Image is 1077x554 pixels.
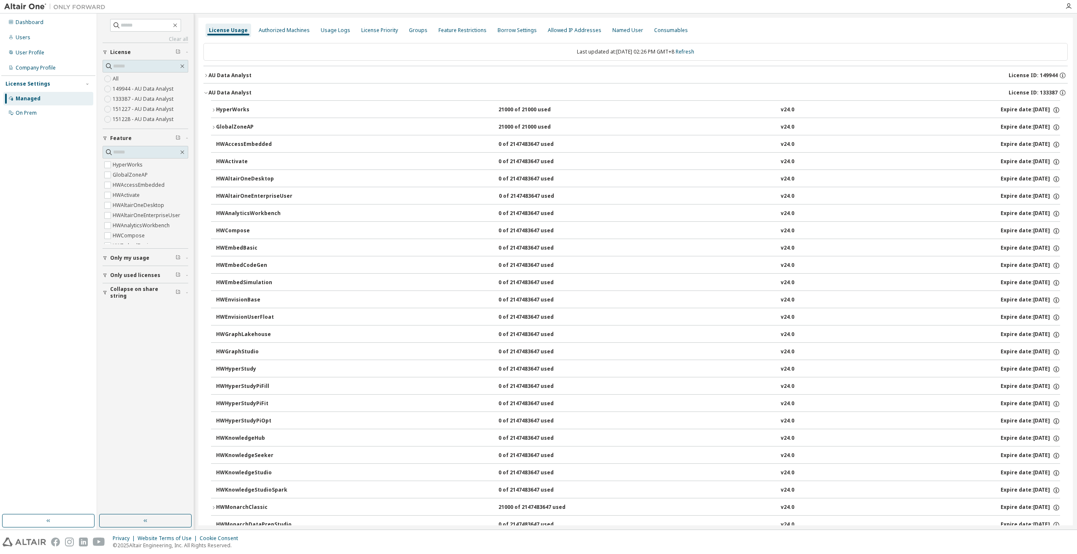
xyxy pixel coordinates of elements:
div: Expire date: [DATE] [1001,262,1060,269]
div: v24.0 [781,417,794,425]
div: v24.0 [781,383,794,390]
span: Clear filter [176,255,181,261]
div: Expire date: [DATE] [1001,175,1060,183]
span: Collapse on share string [110,286,176,299]
div: v24.0 [781,331,794,339]
div: 0 of 2147483647 used [498,210,574,218]
button: HWActivate0 of 2147483647 usedv24.0Expire date:[DATE] [216,153,1060,171]
div: v24.0 [781,435,794,442]
button: GlobalZoneAP21000 of 21000 usedv24.0Expire date:[DATE] [211,118,1060,137]
div: v24.0 [781,366,794,373]
div: 0 of 2147483647 used [498,314,574,321]
div: HWActivate [216,158,292,166]
div: 0 of 2147483647 used [498,400,574,408]
span: Clear filter [176,135,181,142]
div: Expire date: [DATE] [1001,417,1060,425]
div: HWGraphStudio [216,348,292,356]
button: HWGraphStudio0 of 2147483647 usedv24.0Expire date:[DATE] [216,343,1060,361]
div: 0 of 2147483647 used [498,521,574,529]
button: HWHyperStudyPiOpt0 of 2147483647 usedv24.0Expire date:[DATE] [216,412,1060,430]
div: 0 of 2147483647 used [499,193,575,200]
a: Refresh [676,48,694,55]
label: HWAccessEmbedded [113,180,166,190]
div: Website Terms of Use [138,535,200,542]
div: 0 of 2147483647 used [498,296,574,304]
div: 0 of 2147483647 used [498,366,574,373]
div: Named User [612,27,643,34]
button: HWEnvisionBase0 of 2147483647 usedv24.0Expire date:[DATE] [216,291,1060,309]
div: HWAccessEmbedded [216,141,292,148]
button: HWKnowledgeStudio0 of 2147483647 usedv24.0Expire date:[DATE] [216,464,1060,482]
div: v24.0 [781,210,794,218]
div: User Profile [16,49,44,56]
div: v24.0 [781,227,794,235]
div: Groups [409,27,428,34]
div: Expire date: [DATE] [1001,487,1060,494]
button: HWAnalyticsWorkbench0 of 2147483647 usedv24.0Expire date:[DATE] [216,204,1060,223]
div: v24.0 [781,314,794,321]
div: v24.0 [781,469,794,477]
div: v24.0 [781,175,794,183]
div: v24.0 [781,124,794,131]
a: Clear all [103,36,188,43]
div: Expire date: [DATE] [1001,314,1060,321]
div: On Prem [16,110,37,116]
div: Expire date: [DATE] [1001,435,1060,442]
span: License ID: 149944 [1009,72,1058,79]
img: facebook.svg [51,538,60,546]
label: HWAnalyticsWorkbench [113,221,171,231]
div: 0 of 2147483647 used [498,383,574,390]
button: HWKnowledgeStudioSpark0 of 2147483647 usedv24.0Expire date:[DATE] [216,481,1060,500]
div: Expire date: [DATE] [1001,210,1060,218]
button: HWHyperStudyPiFit0 of 2147483647 usedv24.0Expire date:[DATE] [216,395,1060,413]
img: instagram.svg [65,538,74,546]
button: HWEnvisionUserFloat0 of 2147483647 usedv24.0Expire date:[DATE] [216,308,1060,327]
div: 21000 of 2147483647 used [498,504,574,511]
div: 0 of 2147483647 used [498,262,574,269]
button: HWAltairOneEnterpriseUser0 of 2147483647 usedv24.0Expire date:[DATE] [216,187,1060,206]
button: HWGraphLakehouse0 of 2147483647 usedv24.0Expire date:[DATE] [216,325,1060,344]
div: HWAnalyticsWorkbench [216,210,292,218]
div: Expire date: [DATE] [1001,400,1060,408]
img: Altair One [4,3,110,11]
div: HWEmbedBasic [216,245,292,252]
label: HyperWorks [113,160,144,170]
div: Expire date: [DATE] [1001,469,1060,477]
div: HWHyperStudyPiFit [216,400,292,408]
span: Only my usage [110,255,149,261]
div: v24.0 [781,452,794,460]
div: Cookie Consent [200,535,243,542]
div: 0 of 2147483647 used [498,141,574,148]
label: HWActivate [113,190,141,200]
div: Expire date: [DATE] [1001,504,1060,511]
label: HWEmbedBasic [113,241,152,251]
span: Clear filter [176,289,181,296]
button: Collapse on share string [103,283,188,302]
button: HWMonarchDataPrepStudio0 of 2147483647 usedv24.0Expire date:[DATE] [216,516,1060,534]
div: Consumables [654,27,688,34]
label: 151228 - AU Data Analyst [113,114,175,124]
div: HWHyperStudy [216,366,292,373]
span: Clear filter [176,272,181,279]
div: 0 of 2147483647 used [498,487,574,494]
button: Only used licenses [103,266,188,285]
div: HWHyperStudyPiFill [216,383,292,390]
label: HWAltairOneEnterpriseUser [113,210,182,221]
div: v24.0 [781,158,794,166]
img: altair_logo.svg [3,538,46,546]
button: HWEmbedCodeGen0 of 2147483647 usedv24.0Expire date:[DATE] [216,256,1060,275]
label: HWAltairOneDesktop [113,200,166,210]
div: Expire date: [DATE] [1001,106,1060,114]
div: v24.0 [781,400,794,408]
button: License [103,43,188,62]
div: v24.0 [781,106,794,114]
div: Expire date: [DATE] [1001,279,1060,287]
div: Feature Restrictions [438,27,487,34]
div: Expire date: [DATE] [1001,141,1060,148]
label: GlobalZoneAP [113,170,149,180]
div: Users [16,34,30,41]
div: Expire date: [DATE] [1001,383,1060,390]
div: 21000 of 21000 used [498,124,574,131]
div: Usage Logs [321,27,350,34]
div: Expire date: [DATE] [1001,124,1060,131]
